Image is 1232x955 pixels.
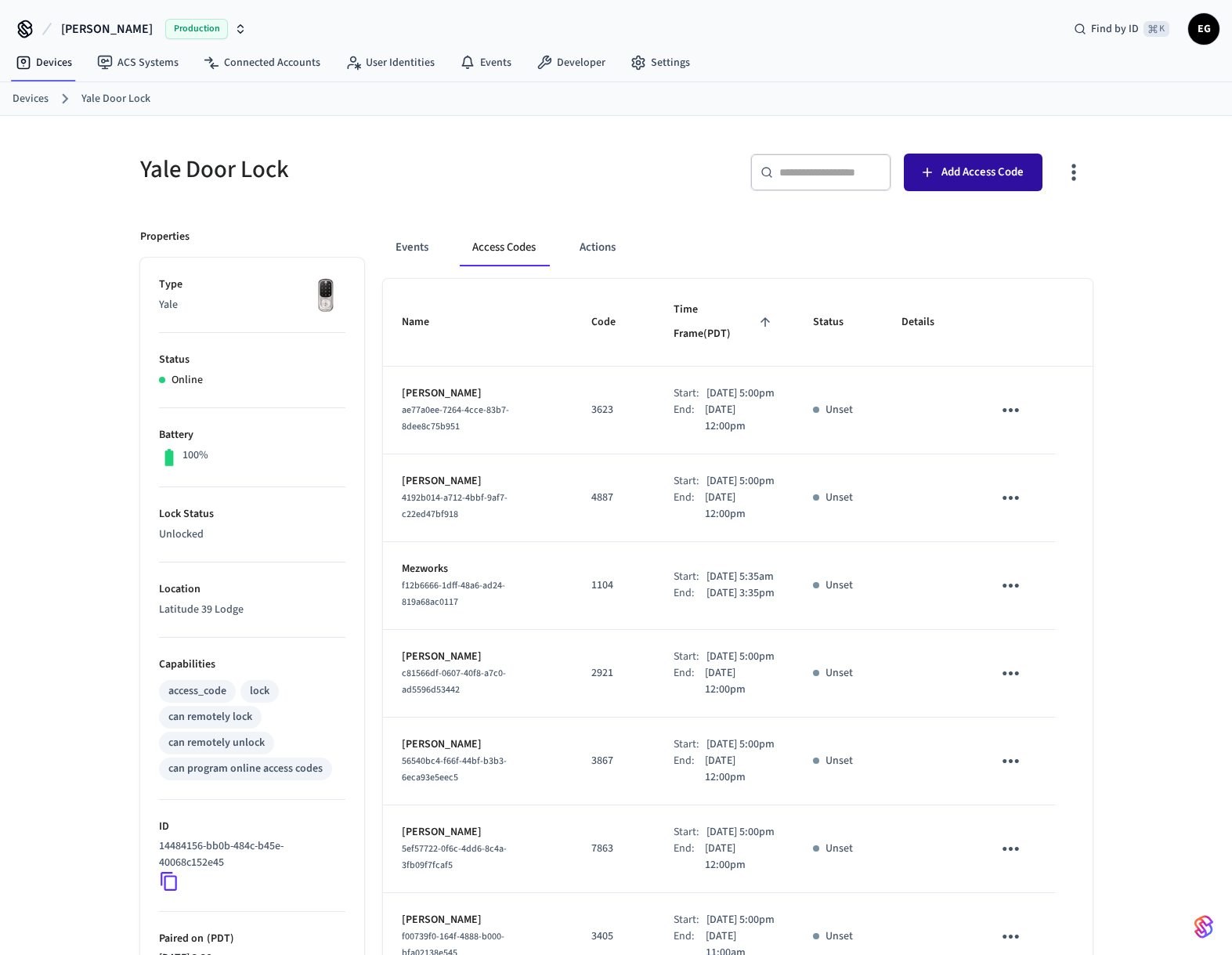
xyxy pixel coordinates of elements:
[826,577,853,594] p: Unset
[333,49,447,77] a: User Identities
[159,657,345,673] p: Capabilities
[402,736,555,753] p: [PERSON_NAME]
[306,277,345,316] img: Yale Assure Touchscreen Wifi Smart Lock, Satin Nickel, Front
[402,385,555,402] p: [PERSON_NAME]
[706,912,775,928] p: [DATE] 5:00pm
[674,736,706,753] div: Start:
[674,402,705,435] div: End:
[826,928,853,945] p: Unset
[168,709,252,725] div: can remotely lock
[591,402,636,418] p: 3623
[85,49,191,77] a: ACS Systems
[383,229,1093,266] div: ant example
[674,665,705,698] div: End:
[159,277,345,293] p: Type
[447,49,524,77] a: Events
[402,561,555,577] p: Mezworks
[159,526,345,543] p: Unlocked
[901,310,955,335] span: Details
[674,824,706,841] div: Start:
[705,490,775,523] p: [DATE] 12:00pm
[591,665,636,682] p: 2921
[250,683,269,700] div: lock
[674,649,706,665] div: Start:
[402,310,450,335] span: Name
[3,49,85,77] a: Devices
[182,447,208,464] p: 100%
[674,490,705,523] div: End:
[674,753,705,786] div: End:
[941,162,1024,183] span: Add Access Code
[168,761,323,777] div: can program online access codes
[706,585,775,602] p: [DATE] 3:35pm
[706,569,774,585] p: [DATE] 5:35am
[674,569,706,585] div: Start:
[383,229,441,266] button: Events
[1091,21,1139,37] span: Find by ID
[159,819,345,835] p: ID
[813,310,864,335] span: Status
[674,585,706,602] div: End:
[705,841,775,874] p: [DATE] 12:00pm
[674,385,706,402] div: Start:
[402,667,506,696] span: c81566df-0607-40f8-a7c0-ad5596d53442
[591,753,636,769] p: 3867
[706,473,775,490] p: [DATE] 5:00pm
[618,49,703,77] a: Settings
[524,49,618,77] a: Developer
[402,754,507,784] span: 56540bc4-f66f-44bf-b3b3-6eca93e5eec5
[402,824,555,841] p: [PERSON_NAME]
[706,385,775,402] p: [DATE] 5:00pm
[140,154,607,186] h5: Yale Door Lock
[1194,914,1213,939] img: SeamLogoGradient.69752ec5.svg
[159,602,345,618] p: Latitude 39 Lodge
[159,427,345,443] p: Battery
[674,473,706,490] div: Start:
[706,824,775,841] p: [DATE] 5:00pm
[460,229,548,266] button: Access Codes
[706,649,775,665] p: [DATE] 5:00pm
[705,753,775,786] p: [DATE] 12:00pm
[159,931,345,947] p: Paired on
[1188,13,1219,45] button: EG
[1143,21,1169,37] span: ⌘ K
[591,490,636,506] p: 4887
[706,736,775,753] p: [DATE] 5:00pm
[172,372,203,389] p: Online
[591,310,636,335] span: Code
[81,91,150,107] a: Yale Door Lock
[674,298,775,347] span: Time Frame(PDT)
[591,928,636,945] p: 3405
[826,402,853,418] p: Unset
[674,912,706,928] div: Start:
[1061,15,1182,43] div: Find by ID⌘ K
[191,49,333,77] a: Connected Accounts
[159,297,345,313] p: Yale
[402,912,555,928] p: [PERSON_NAME]
[61,20,153,38] span: [PERSON_NAME]
[402,403,509,433] span: ae77a0ee-7264-4cce-83b7-8dee8c75b951
[204,931,234,946] span: ( PDT )
[402,491,508,521] span: 4192b014-a712-4bbf-9af7-c22ed47bf918
[591,841,636,857] p: 7863
[140,229,190,245] p: Properties
[705,665,775,698] p: [DATE] 12:00pm
[567,229,628,266] button: Actions
[674,841,705,874] div: End:
[159,352,345,368] p: Status
[159,506,345,523] p: Lock Status
[402,579,505,609] span: f12b6666-1dff-48a6-ad24-819a68ac0117
[826,753,853,769] p: Unset
[402,473,555,490] p: [PERSON_NAME]
[159,581,345,598] p: Location
[165,19,228,39] span: Production
[904,154,1042,191] button: Add Access Code
[159,838,339,871] p: 14484156-bb0b-484c-b45e-40068c152e45
[402,842,507,872] span: 5ef57722-0f6c-4dd6-8c4a-3fb09f7fcaf5
[13,91,49,107] a: Devices
[826,490,853,506] p: Unset
[168,683,226,700] div: access_code
[402,649,555,665] p: [PERSON_NAME]
[168,735,265,751] div: can remotely unlock
[826,841,853,857] p: Unset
